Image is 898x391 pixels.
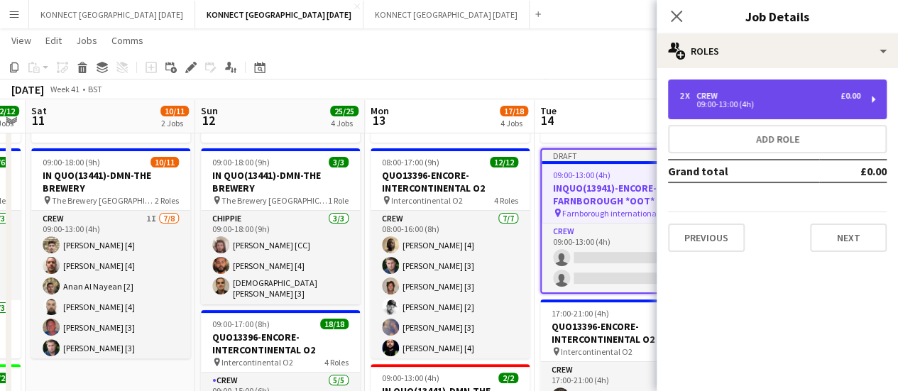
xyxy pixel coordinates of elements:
[363,1,530,28] button: KONNECT [GEOGRAPHIC_DATA] [DATE]
[160,106,189,116] span: 10/11
[329,157,349,167] span: 3/3
[330,106,358,116] span: 25/25
[201,169,360,194] h3: IN QUO(13441)-DMN-THE BREWERY
[324,357,349,368] span: 4 Roles
[679,91,696,101] div: 2 x
[540,104,557,117] span: Tue
[212,157,270,167] span: 09:00-18:00 (9h)
[371,169,530,194] h3: QUO13396-ENCORE-INTERCONTINENTAL O2
[221,357,293,368] span: Intercontinental O2
[199,112,218,128] span: 12
[542,224,698,292] app-card-role: Crew0/209:00-13:00 (4h)
[679,101,860,108] div: 09:00-13:00 (4h)
[6,31,37,50] a: View
[668,125,887,153] button: Add role
[371,148,530,358] app-job-card: 08:00-17:00 (9h)12/12QUO13396-ENCORE-INTERCONTINENTAL O2 Intercontinental O24 RolesCrew7/708:00-1...
[111,34,143,47] span: Comms
[45,34,62,47] span: Edit
[500,106,528,116] span: 17/18
[561,346,633,357] span: Intercontinental O2
[320,319,349,329] span: 18/18
[490,157,518,167] span: 12/12
[668,160,819,182] td: Grand total
[810,224,887,252] button: Next
[498,373,518,383] span: 2/2
[540,148,699,294] app-job-card: Draft09:00-13:00 (4h)0/2INQUO(13941)-ENCORE-FARNBOROUGH *OOT* Farnborough international conferenc...
[221,195,328,206] span: The Brewery [GEOGRAPHIC_DATA], [STREET_ADDRESS]
[161,118,188,128] div: 2 Jobs
[88,84,102,94] div: BST
[201,331,360,356] h3: QUO13396-ENCORE-INTERCONTINENTAL O2
[11,82,44,97] div: [DATE]
[696,91,723,101] div: Crew
[11,34,31,47] span: View
[47,84,82,94] span: Week 41
[212,319,270,329] span: 09:00-17:00 (8h)
[201,148,360,304] app-job-card: 09:00-18:00 (9h)3/3IN QUO(13441)-DMN-THE BREWERY The Brewery [GEOGRAPHIC_DATA], [STREET_ADDRESS]1...
[31,169,190,194] h3: IN QUO(13441)-DMN-THE BREWERY
[542,182,698,207] h3: INQUO(13941)-ENCORE-FARNBOROUGH *OOT*
[840,91,860,101] div: £0.00
[29,112,47,128] span: 11
[494,195,518,206] span: 4 Roles
[540,320,699,346] h3: QUO13396-ENCORE-INTERCONTINENTAL O2
[542,150,698,161] div: Draft
[552,308,609,319] span: 17:00-21:00 (4h)
[43,157,100,167] span: 09:00-18:00 (9h)
[819,160,887,182] td: £0.00
[150,157,179,167] span: 10/11
[657,7,898,26] h3: Job Details
[76,34,97,47] span: Jobs
[500,118,527,128] div: 4 Jobs
[331,118,358,128] div: 4 Jobs
[70,31,103,50] a: Jobs
[668,224,745,252] button: Previous
[371,211,530,382] app-card-role: Crew7/708:00-16:00 (8h)[PERSON_NAME] [4][PERSON_NAME] [3][PERSON_NAME] [3][PERSON_NAME] [2][PERSO...
[368,112,389,128] span: 13
[562,208,666,219] span: Farnborough international conference centre
[657,34,898,68] div: Roles
[31,148,190,358] app-job-card: 09:00-18:00 (9h)10/11IN QUO(13441)-DMN-THE BREWERY The Brewery [GEOGRAPHIC_DATA], [STREET_ADDRESS...
[40,31,67,50] a: Edit
[52,195,155,206] span: The Brewery [GEOGRAPHIC_DATA], [STREET_ADDRESS]
[328,195,349,206] span: 1 Role
[391,195,463,206] span: Intercontinental O2
[553,170,610,180] span: 09:00-13:00 (4h)
[155,195,179,206] span: 2 Roles
[195,1,363,28] button: KONNECT [GEOGRAPHIC_DATA] [DATE]
[201,104,218,117] span: Sun
[31,104,47,117] span: Sat
[106,31,149,50] a: Comms
[29,1,195,28] button: KONNECT [GEOGRAPHIC_DATA] [DATE]
[382,373,439,383] span: 09:00-13:00 (4h)
[201,211,360,304] app-card-role: CHIPPIE3/309:00-18:00 (9h)[PERSON_NAME] [CC][PERSON_NAME] [4][DEMOGRAPHIC_DATA][PERSON_NAME] [3]
[538,112,557,128] span: 14
[371,104,389,117] span: Mon
[382,157,439,167] span: 08:00-17:00 (9h)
